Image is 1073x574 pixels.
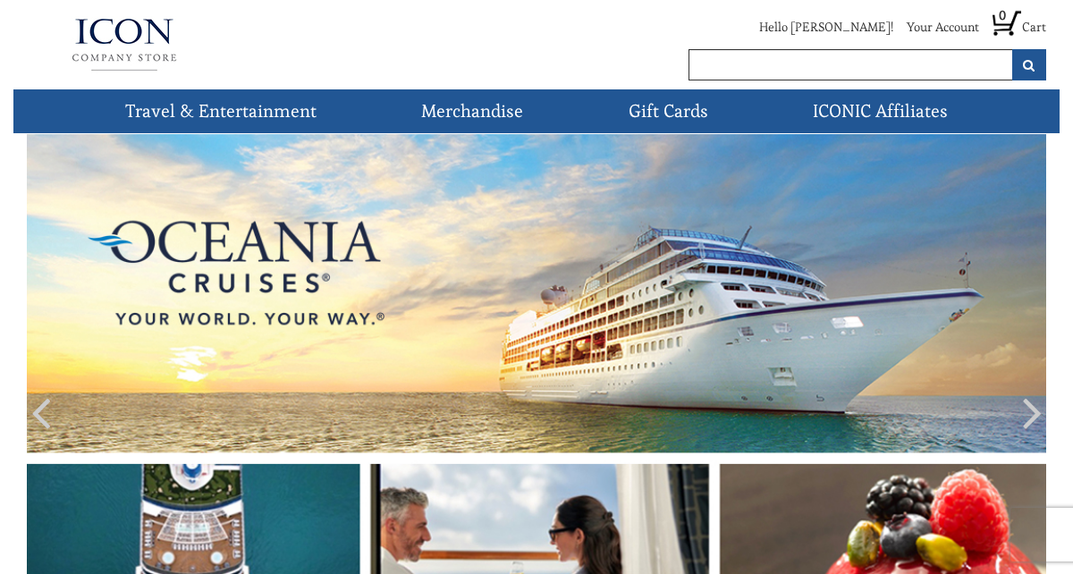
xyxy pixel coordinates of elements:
[746,18,893,45] li: Hello [PERSON_NAME]!
[414,89,530,133] a: Merchandise
[806,89,955,133] a: ICONIC Affiliates
[993,19,1046,35] a: 0 Cart
[907,19,979,35] a: Your Account
[118,89,324,133] a: Travel & Entertainment
[621,89,715,133] a: Gift Cards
